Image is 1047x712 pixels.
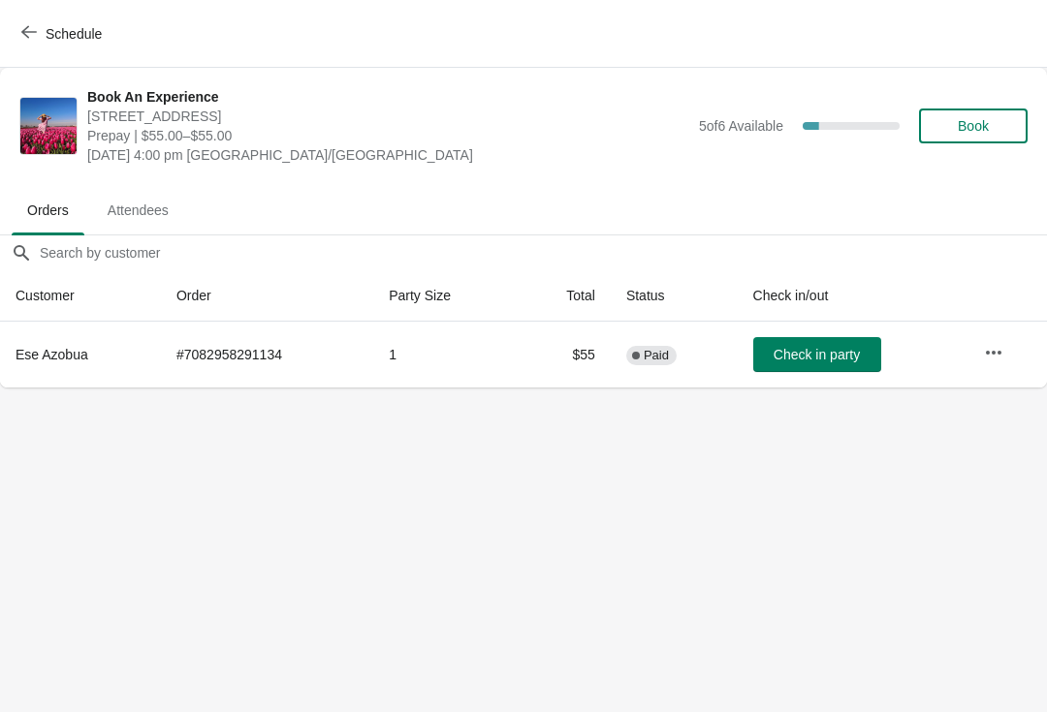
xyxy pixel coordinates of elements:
[161,270,373,322] th: Order
[373,322,518,387] td: 1
[46,26,102,42] span: Schedule
[12,193,84,228] span: Orders
[644,348,669,363] span: Paid
[87,145,689,165] span: [DATE] 4:00 pm [GEOGRAPHIC_DATA]/[GEOGRAPHIC_DATA]
[919,108,1028,143] button: Book
[738,270,969,322] th: Check in/out
[87,87,689,107] span: Book An Experience
[16,347,88,362] span: Ese Azobua
[611,270,738,322] th: Status
[958,118,989,134] span: Book
[87,107,689,126] span: [STREET_ADDRESS]
[518,322,611,387] td: $55
[699,118,783,134] span: 5 of 6 Available
[774,347,860,362] span: Check in party
[753,337,881,372] button: Check in party
[161,322,373,387] td: # 7082958291134
[92,193,184,228] span: Attendees
[39,235,1047,270] input: Search by customer
[373,270,518,322] th: Party Size
[87,126,689,145] span: Prepay | $55.00–$55.00
[20,98,77,154] img: Book An Experience
[518,270,611,322] th: Total
[10,16,117,51] button: Schedule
